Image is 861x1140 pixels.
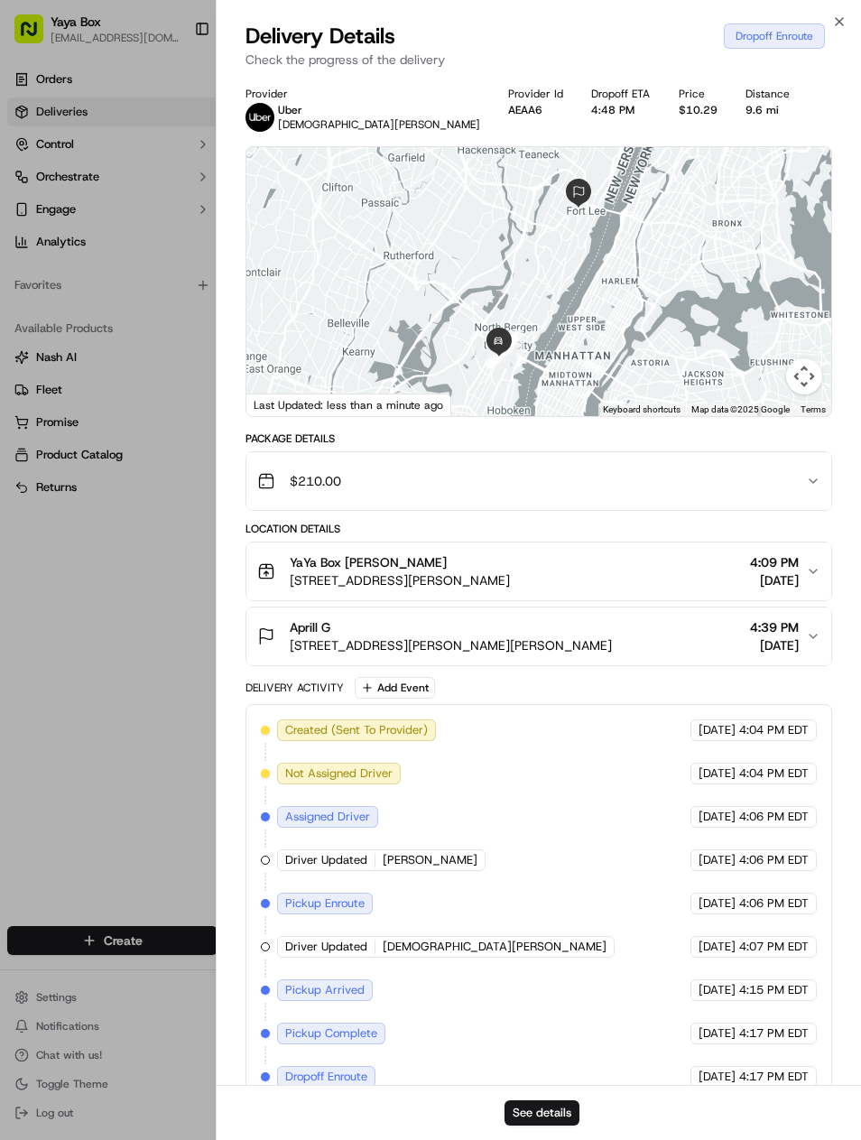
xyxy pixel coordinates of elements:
[739,852,809,868] span: 4:06 PM EDT
[251,393,310,416] a: Open this area in Google Maps (opens a new window)
[679,103,731,117] div: $10.29
[47,116,325,135] input: Got a question? Start typing here...
[603,403,680,416] button: Keyboard shortcuts
[243,280,249,294] span: •
[245,103,274,132] img: uber-new-logo.jpeg
[245,87,494,101] div: Provider
[290,618,330,636] span: Aprill G
[18,72,329,101] p: Welcome 👋
[290,636,612,654] span: [STREET_ADDRESS][PERSON_NAME][PERSON_NAME]
[739,809,809,825] span: 4:06 PM EDT
[484,334,522,372] div: 4
[383,852,477,868] span: [PERSON_NAME]
[56,329,146,343] span: [PERSON_NAME]
[739,765,809,782] span: 4:04 PM EDT
[745,103,803,117] div: 9.6 mi
[145,396,297,429] a: 💻API Documentation
[699,895,736,912] span: [DATE]
[18,172,51,205] img: 1736555255976-a54dd68f-1ca7-489b-9aae-adbdc363a1c4
[246,607,832,665] button: Aprill G[STREET_ADDRESS][PERSON_NAME][PERSON_NAME]4:39 PM[DATE]
[739,1069,809,1085] span: 4:17 PM EDT
[285,852,367,868] span: Driver Updated
[786,358,822,394] button: Map camera controls
[691,404,790,414] span: Map data ©2025 Google
[38,172,70,205] img: 1727276513143-84d647e1-66c0-4f92-a045-3c9f9f5dfd92
[699,809,736,825] span: [DATE]
[278,117,480,132] span: [DEMOGRAPHIC_DATA][PERSON_NAME]
[278,103,480,117] p: Uber
[383,939,606,955] span: [DEMOGRAPHIC_DATA][PERSON_NAME]
[699,1025,736,1042] span: [DATE]
[245,681,344,695] div: Delivery Activity
[285,895,365,912] span: Pickup Enroute
[81,172,296,190] div: Start new chat
[285,765,393,782] span: Not Assigned Driver
[18,405,32,420] div: 📗
[280,231,329,253] button: See all
[699,722,736,738] span: [DATE]
[739,982,809,998] span: 4:15 PM EDT
[153,405,167,420] div: 💻
[36,403,138,422] span: Knowledge Base
[487,328,525,366] div: 2
[750,636,799,654] span: [DATE]
[679,87,731,101] div: Price
[699,1069,736,1085] span: [DATE]
[171,403,290,422] span: API Documentation
[493,322,531,360] div: 1
[160,329,197,343] span: [DATE]
[745,87,803,101] div: Distance
[246,394,451,416] div: Last Updated: less than a minute ago
[245,431,833,446] div: Package Details
[739,722,809,738] span: 4:04 PM EDT
[56,280,239,294] span: [PERSON_NAME] [PERSON_NAME]
[290,472,341,490] span: $210.00
[285,939,367,955] span: Driver Updated
[285,982,365,998] span: Pickup Arrived
[246,542,832,600] button: YaYa Box [PERSON_NAME][STREET_ADDRESS][PERSON_NAME]4:09 PM[DATE]
[750,618,799,636] span: 4:39 PM
[285,1025,377,1042] span: Pickup Complete
[36,329,51,344] img: 1736555255976-a54dd68f-1ca7-489b-9aae-adbdc363a1c4
[18,263,47,292] img: Joana Marie Avellanoza
[285,809,370,825] span: Assigned Driver
[127,447,218,461] a: Powered byPylon
[750,553,799,571] span: 4:09 PM
[739,1025,809,1042] span: 4:17 PM EDT
[251,393,310,416] img: Google
[739,939,809,955] span: 4:07 PM EDT
[245,522,833,536] div: Location Details
[36,281,51,295] img: 1736555255976-a54dd68f-1ca7-489b-9aae-adbdc363a1c4
[290,553,447,571] span: YaYa Box [PERSON_NAME]
[245,22,395,51] span: Delivery Details
[253,280,290,294] span: [DATE]
[699,982,736,998] span: [DATE]
[508,103,542,117] button: AEAA6
[246,452,832,510] button: $210.00
[18,311,47,340] img: Joseph V.
[508,87,577,101] div: Provider Id
[486,331,523,369] div: 3
[150,329,156,343] span: •
[355,677,435,699] button: Add Event
[505,1100,579,1126] button: See details
[285,1069,367,1085] span: Dropoff Enroute
[739,895,809,912] span: 4:06 PM EDT
[290,571,510,589] span: [STREET_ADDRESS][PERSON_NAME]
[591,87,663,101] div: Dropoff ETA
[699,939,736,955] span: [DATE]
[180,448,218,461] span: Pylon
[307,178,329,199] button: Start new chat
[11,396,145,429] a: 📗Knowledge Base
[591,103,663,117] div: 4:48 PM
[18,18,54,54] img: Nash
[699,765,736,782] span: [DATE]
[699,852,736,868] span: [DATE]
[18,235,121,249] div: Past conversations
[801,404,826,414] a: Terms (opens in new tab)
[750,571,799,589] span: [DATE]
[81,190,248,205] div: We're available if you need us!
[245,51,833,69] p: Check the progress of the delivery
[285,722,428,738] span: Created (Sent To Provider)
